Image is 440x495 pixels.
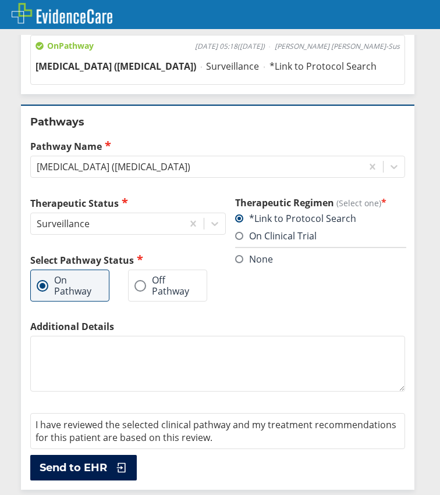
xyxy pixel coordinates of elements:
label: On Clinical Trial [235,229,317,242]
label: Off Pathway [134,275,189,296]
span: Send to EHR [40,461,107,475]
div: [MEDICAL_DATA] ([MEDICAL_DATA]) [37,160,190,173]
label: *Link to Protocol Search [235,212,356,225]
label: Therapeutic Status [30,196,226,210]
span: (Select one) [336,198,381,209]
label: Additional Details [30,320,405,333]
span: On Pathway [36,40,94,52]
div: Surveillance [37,217,90,230]
h2: Pathways [30,115,405,129]
span: [PERSON_NAME] [PERSON_NAME]-Sus [275,42,400,51]
span: [DATE] 05:18 ( [DATE] ) [195,42,265,51]
span: *Link to Protocol Search [269,60,377,73]
h3: Therapeutic Regimen [235,196,405,209]
span: [MEDICAL_DATA] ([MEDICAL_DATA]) [36,60,196,73]
label: On Pathway [37,275,91,296]
span: I have reviewed the selected clinical pathway and my treatment recommendations for this patient a... [36,418,396,444]
label: None [235,253,273,266]
h2: Select Pathway Status [30,253,226,267]
button: Send to EHR [30,455,137,480]
label: Pathway Name [30,139,405,153]
span: Surveillance [206,60,259,73]
img: EvidenceCare [12,3,112,24]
